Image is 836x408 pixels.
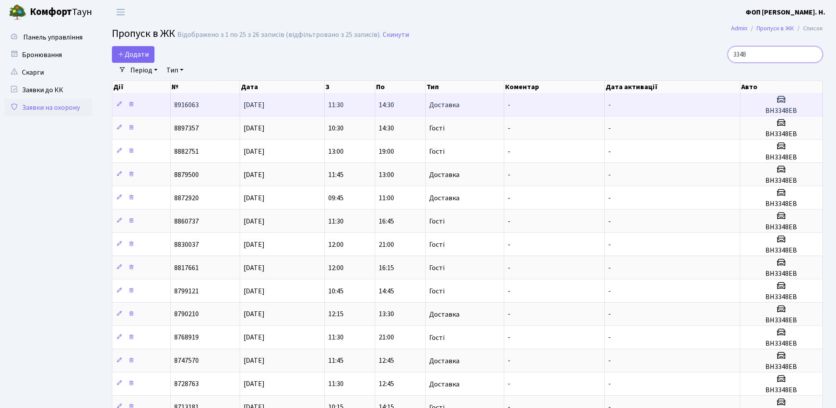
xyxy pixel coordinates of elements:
[608,356,611,366] span: -
[429,125,445,132] span: Гості
[4,29,92,46] a: Панель управління
[379,310,394,319] span: 13:30
[429,101,459,108] span: Доставка
[325,81,375,93] th: З
[508,170,510,180] span: -
[508,193,510,203] span: -
[608,333,611,343] span: -
[504,81,605,93] th: Коментар
[508,333,510,343] span: -
[718,19,836,38] nav: breadcrumb
[508,310,510,319] span: -
[508,263,510,273] span: -
[608,100,611,110] span: -
[744,270,819,278] h5: ВН3348ЕВ
[383,31,409,39] a: Скинути
[328,193,344,203] span: 09:45
[746,7,825,18] a: ФОП [PERSON_NAME]. Н.
[744,316,819,325] h5: ВН3348ЕВ
[508,379,510,389] span: -
[426,81,504,93] th: Тип
[608,147,611,156] span: -
[608,170,611,180] span: -
[429,195,459,202] span: Доставка
[9,4,26,21] img: logo.png
[110,5,132,19] button: Переключити навігацію
[127,63,161,78] a: Період
[744,130,819,138] h5: ВН3348ЕВ
[429,357,459,365] span: Доставка
[429,334,445,341] span: Гості
[379,193,394,203] span: 11:00
[174,100,199,110] span: 8916063
[508,240,510,249] span: -
[174,170,199,180] span: 8879500
[240,81,325,93] th: Дата
[379,170,394,180] span: 13:00
[508,100,510,110] span: -
[429,381,459,388] span: Доставка
[328,333,344,343] span: 11:30
[608,240,611,249] span: -
[379,100,394,110] span: 14:30
[244,100,265,110] span: [DATE]
[508,123,510,133] span: -
[429,241,445,248] span: Гості
[608,123,611,133] span: -
[379,240,394,249] span: 21:00
[379,379,394,389] span: 12:45
[328,100,344,110] span: 11:30
[174,217,199,226] span: 8860737
[429,264,445,271] span: Гості
[174,379,199,389] span: 8728763
[608,217,611,226] span: -
[244,147,265,156] span: [DATE]
[429,288,445,295] span: Гості
[244,123,265,133] span: [DATE]
[244,333,265,343] span: [DATE]
[163,63,187,78] a: Тип
[379,286,394,296] span: 14:45
[328,170,344,180] span: 11:45
[744,293,819,301] h5: ВН3348ЕВ
[30,5,72,19] b: Комфорт
[174,333,199,343] span: 8768919
[174,240,199,249] span: 8830037
[174,356,199,366] span: 8747570
[23,32,83,42] span: Панель управління
[174,193,199,203] span: 8872920
[174,147,199,156] span: 8882751
[744,177,819,185] h5: ВН3348ЕВ
[244,240,265,249] span: [DATE]
[608,263,611,273] span: -
[244,286,265,296] span: [DATE]
[508,356,510,366] span: -
[744,200,819,208] h5: ВН3348ЕВ
[4,64,92,81] a: Скарги
[429,218,445,225] span: Гості
[608,310,611,319] span: -
[375,81,426,93] th: По
[744,386,819,394] h5: ВН3348ЕВ
[608,193,611,203] span: -
[508,147,510,156] span: -
[328,147,344,156] span: 13:00
[608,379,611,389] span: -
[244,379,265,389] span: [DATE]
[244,356,265,366] span: [DATE]
[744,223,819,231] h5: ВН3348ЕВ
[4,99,92,116] a: Заявки на охорону
[174,286,199,296] span: 8799121
[30,5,92,20] span: Таун
[112,81,171,93] th: Дії
[328,123,344,133] span: 10:30
[328,240,344,249] span: 12:00
[744,246,819,255] h5: ВН3348ЕВ
[728,46,823,63] input: Пошук...
[379,333,394,343] span: 21:00
[244,170,265,180] span: [DATE]
[429,148,445,155] span: Гості
[744,107,819,115] h5: ВН3348ЕВ
[605,81,740,93] th: Дата активації
[244,263,265,273] span: [DATE]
